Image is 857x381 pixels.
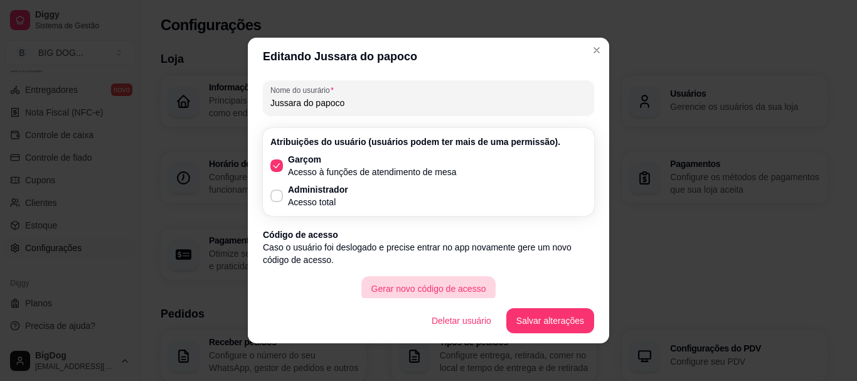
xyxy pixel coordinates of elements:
button: Close [587,40,607,60]
p: Garçom [288,153,457,166]
p: Acesso total [288,196,348,208]
button: Deletar usuário [422,308,501,333]
p: Atribuições do usuário (usuários podem ter mais de uma permissão). [270,136,587,148]
p: Acesso à funções de atendimento de mesa [288,166,457,178]
p: Administrador [288,183,348,196]
p: Código de acesso [263,228,594,241]
input: Nome do usurário [270,97,587,109]
p: Caso o usuário foi deslogado e precise entrar no app novamente gere um novo código de acesso. [263,241,594,266]
button: Gerar novo código de acesso [361,276,496,301]
button: Salvar alterações [506,308,594,333]
header: Editando Jussara do papoco [248,38,609,75]
label: Nome do usurário [270,85,338,95]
